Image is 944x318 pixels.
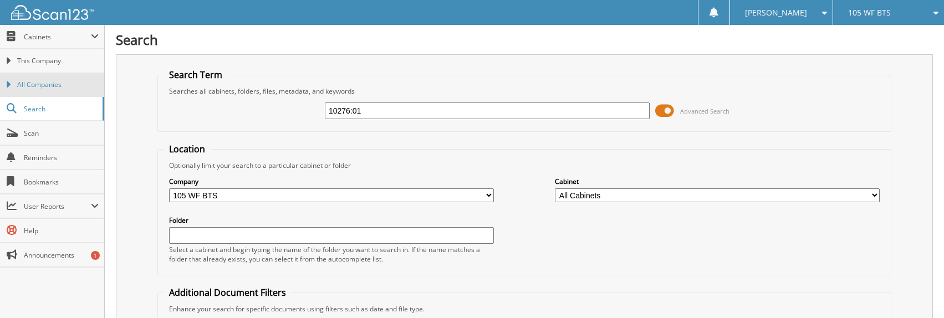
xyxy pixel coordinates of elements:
span: Announcements [24,250,99,260]
span: Cabinets [24,32,91,42]
img: scan123-logo-white.svg [11,5,94,20]
span: [PERSON_NAME] [745,9,807,16]
span: Search [24,104,97,114]
span: Advanced Search [680,107,729,115]
label: Company [169,177,494,186]
legend: Additional Document Filters [164,286,292,299]
span: All Companies [17,80,99,90]
legend: Location [164,143,211,155]
label: Folder [169,216,494,225]
div: Enhance your search for specific documents using filters such as date and file type. [164,304,886,314]
div: Optionally limit your search to a particular cabinet or folder [164,161,886,170]
h1: Search [116,30,933,49]
label: Cabinet [555,177,880,186]
span: Bookmarks [24,177,99,187]
span: Scan [24,129,99,138]
div: Select a cabinet and begin typing the name of the folder you want to search in. If the name match... [169,245,494,264]
span: This Company [17,56,99,66]
span: 105 WF BTS [848,9,891,16]
span: User Reports [24,202,91,211]
span: Reminders [24,153,99,162]
span: Help [24,226,99,235]
div: Searches all cabinets, folders, files, metadata, and keywords [164,86,886,96]
legend: Search Term [164,69,228,81]
div: 1 [91,251,100,260]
